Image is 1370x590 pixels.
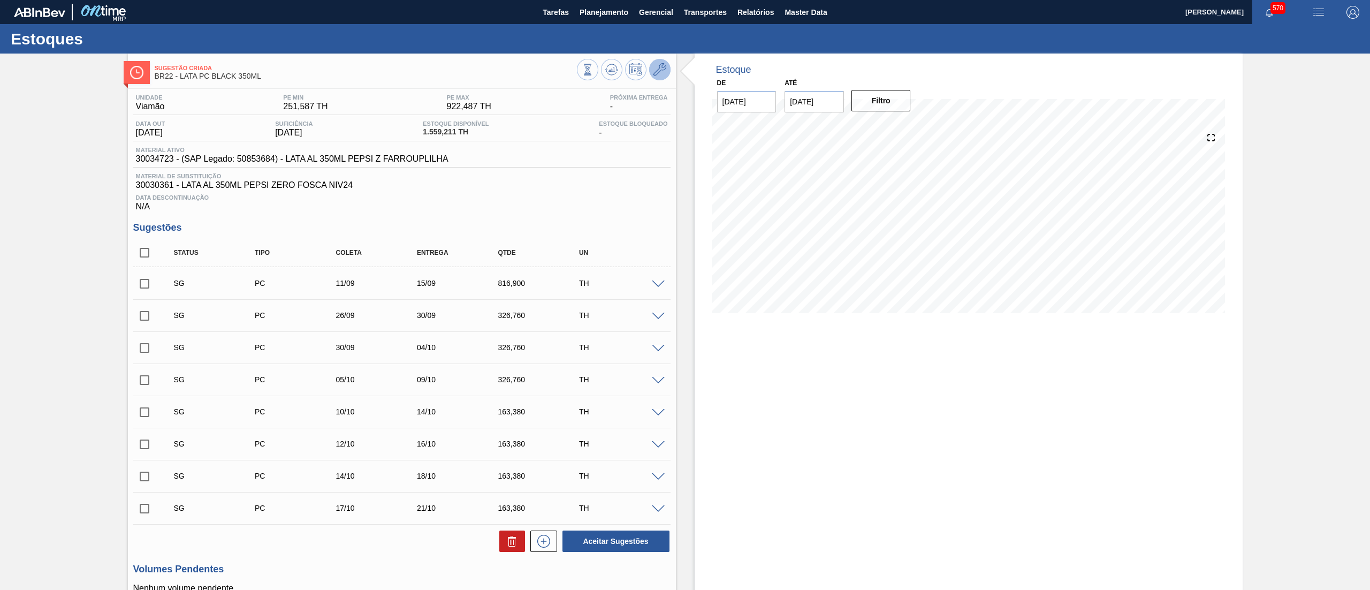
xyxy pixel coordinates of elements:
span: BR22 - LATA PC BLACK 350ML [155,72,577,80]
div: Coleta [333,249,425,256]
div: Nova sugestão [525,531,557,552]
div: 15/09/2025 [414,279,507,288]
div: Sugestão Criada [171,504,264,512]
div: 12/10/2025 [333,440,425,448]
button: Ir ao Master Data / Geral [649,59,671,80]
div: Sugestão Criada [171,440,264,448]
button: Notificações [1252,5,1287,20]
div: 326,760 [495,375,588,384]
div: Pedido de Compra [252,311,345,320]
div: 326,760 [495,311,588,320]
div: 14/10/2025 [333,472,425,480]
input: dd/mm/yyyy [717,91,777,112]
div: Tipo [252,249,345,256]
div: Entrega [414,249,507,256]
img: TNhmsLtSVTkK8tSr43FrP2fwEKptu5GPRR3wAAAABJRU5ErkJggg== [14,7,65,17]
div: Pedido de Compra [252,279,345,288]
span: PE MAX [447,94,491,101]
div: Pedido de Compra [252,472,345,480]
span: 1.559,211 TH [423,128,489,136]
span: Viamão [136,102,165,111]
div: N/A [133,190,671,211]
span: Unidade [136,94,165,101]
div: Pedido de Compra [252,407,345,416]
div: 26/09/2025 [333,311,425,320]
span: Material ativo [136,147,448,153]
div: 163,380 [495,407,588,416]
button: Filtro [851,90,911,111]
div: 04/10/2025 [414,343,507,352]
div: TH [576,407,669,416]
div: - [607,94,671,111]
div: TH [576,504,669,512]
div: Pedido de Compra [252,504,345,512]
div: 09/10/2025 [414,375,507,384]
label: Até [785,79,797,87]
div: Sugestão Criada [171,311,264,320]
div: Sugestão Criada [171,407,264,416]
h3: Sugestões [133,222,671,233]
div: TH [576,472,669,480]
span: Data Descontinuação [136,194,668,201]
span: [DATE] [275,128,313,138]
div: 326,760 [495,343,588,352]
div: TH [576,343,669,352]
span: 570 [1270,2,1285,14]
button: Aceitar Sugestões [562,531,669,552]
span: Relatórios [737,6,774,19]
div: Pedido de Compra [252,375,345,384]
img: userActions [1312,6,1325,19]
div: 30/09/2025 [333,343,425,352]
span: Gerencial [639,6,673,19]
img: Ícone [130,66,143,79]
span: Estoque Bloqueado [599,120,667,127]
div: 816,900 [495,279,588,288]
span: PE MIN [283,94,328,101]
div: Pedido de Compra [252,343,345,352]
div: Aceitar Sugestões [557,530,671,553]
div: TH [576,279,669,288]
button: Atualizar Gráfico [601,59,622,80]
div: Sugestão Criada [171,279,264,288]
label: De [717,79,726,87]
button: Visão Geral dos Estoques [577,59,598,80]
div: 05/10/2025 [333,375,425,384]
div: 30/09/2025 [414,311,507,320]
div: TH [576,311,669,320]
span: Tarefas [543,6,569,19]
h1: Estoques [11,33,201,45]
input: dd/mm/yyyy [785,91,844,112]
div: 163,380 [495,472,588,480]
div: 10/10/2025 [333,407,425,416]
div: Sugestão Criada [171,472,264,480]
span: Suficiência [275,120,313,127]
div: TH [576,375,669,384]
span: Material de Substituição [136,173,668,179]
div: Qtde [495,249,588,256]
span: [DATE] [136,128,165,138]
div: UN [576,249,669,256]
span: Master Data [785,6,827,19]
div: Estoque [716,64,751,75]
span: Planejamento [580,6,628,19]
span: Transportes [684,6,727,19]
span: 30030361 - LATA AL 350ML PEPSI ZERO FOSCA NIV24 [136,180,668,190]
span: 251,587 TH [283,102,328,111]
div: Sugestão Criada [171,343,264,352]
img: Logout [1346,6,1359,19]
div: 163,380 [495,440,588,448]
span: Estoque Disponível [423,120,489,127]
div: Sugestão Criada [171,375,264,384]
span: 30034723 - (SAP Legado: 50853684) - LATA AL 350ML PEPSI Z FARROUPLILHA [136,154,448,164]
span: 922,487 TH [447,102,491,111]
div: 11/09/2025 [333,279,425,288]
div: Excluir Sugestões [494,531,525,552]
button: Programar Estoque [625,59,646,80]
h3: Volumes Pendentes [133,564,671,575]
span: Próxima Entrega [610,94,668,101]
span: Sugestão Criada [155,65,577,71]
div: - [596,120,670,138]
span: Data out [136,120,165,127]
div: 18/10/2025 [414,472,507,480]
div: Pedido de Compra [252,440,345,448]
